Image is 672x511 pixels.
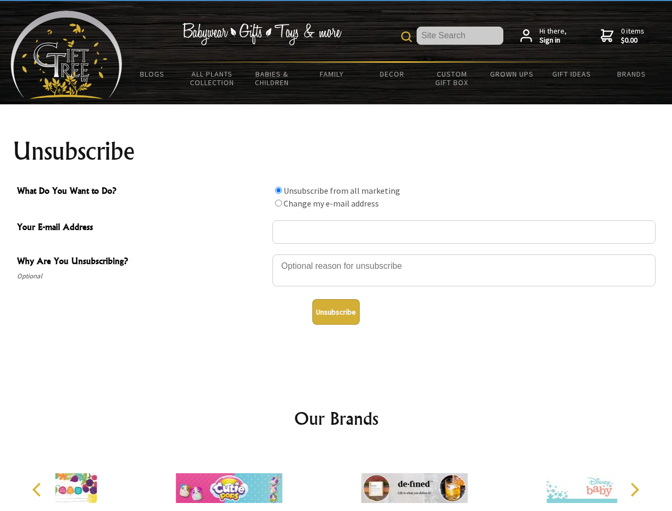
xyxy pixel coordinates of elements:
[362,63,422,85] a: Decor
[540,27,567,45] span: Hi there,
[520,27,567,45] a: Hi there,Sign in
[27,478,50,501] button: Previous
[284,185,400,196] label: Unsubscribe from all marketing
[17,270,267,283] span: Optional
[284,198,379,209] label: Change my e-mail address
[17,220,267,236] span: Your E-mail Address
[542,63,602,85] a: Gift Ideas
[621,26,644,45] span: 0 items
[482,63,542,85] a: Grown Ups
[17,254,267,270] span: Why Are You Unsubscribing?
[275,200,282,207] input: What Do You Want to Do?
[417,27,503,45] input: Site Search
[182,63,243,94] a: All Plants Collection
[623,478,646,501] button: Next
[21,406,651,431] h2: Our Brands
[621,36,644,45] strong: $0.00
[401,31,412,42] img: product search
[540,36,567,45] strong: Sign in
[275,187,282,194] input: What Do You Want to Do?
[272,254,656,286] textarea: Why Are You Unsubscribing?
[11,11,122,99] img: Babyware - Gifts - Toys and more...
[602,63,662,85] a: Brands
[601,27,644,45] a: 0 items$0.00
[302,63,362,85] a: Family
[17,184,267,200] span: What Do You Want to Do?
[312,299,360,325] button: Unsubscribe
[122,63,182,85] a: BLOGS
[13,138,660,164] h1: Unsubscribe
[242,63,302,94] a: Babies & Children
[272,220,656,244] input: Your E-mail Address
[422,63,482,94] a: Custom Gift Box
[182,23,342,45] img: Babywear - Gifts - Toys & more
